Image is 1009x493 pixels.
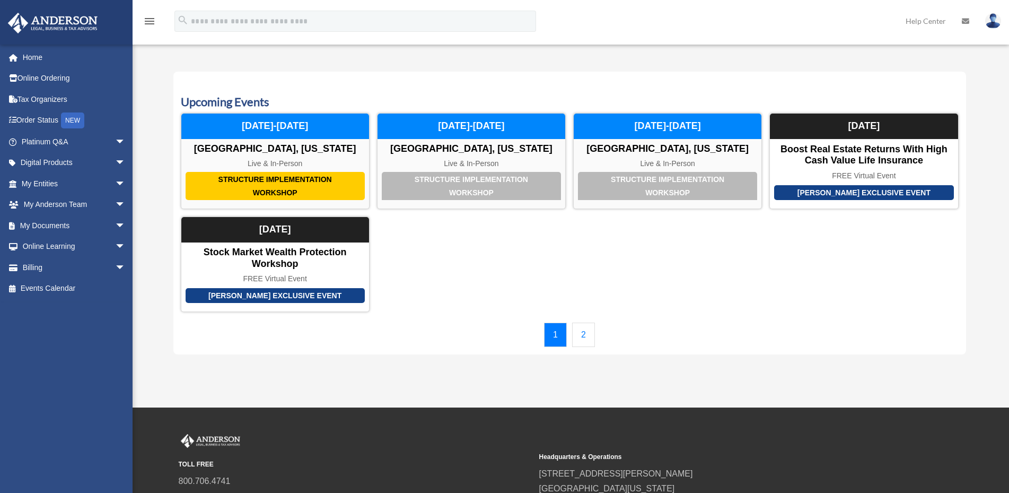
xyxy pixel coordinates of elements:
h3: Upcoming Events [181,94,959,110]
div: Boost Real Estate Returns with High Cash Value Life Insurance [770,144,958,167]
div: [DATE] [770,114,958,139]
a: [GEOGRAPHIC_DATA][US_STATE] [539,484,675,493]
div: [DATE] [181,217,369,243]
div: Structure Implementation Workshop [578,172,757,200]
a: Online Learningarrow_drop_down [7,236,142,257]
span: arrow_drop_down [115,236,136,258]
span: arrow_drop_down [115,194,136,216]
div: FREE Virtual Event [181,274,369,283]
a: Billingarrow_drop_down [7,257,142,278]
a: 800.706.4741 [179,477,231,486]
div: Live & In-Person [378,159,565,168]
a: Events Calendar [7,278,136,299]
a: Structure Implementation Workshop [GEOGRAPHIC_DATA], [US_STATE] Live & In-Person [DATE]-[DATE] [377,113,566,209]
i: search [177,14,189,26]
img: User Pic [985,13,1001,29]
div: [DATE]-[DATE] [378,114,565,139]
a: Tax Organizers [7,89,142,110]
div: [DATE]-[DATE] [181,114,369,139]
span: arrow_drop_down [115,257,136,279]
div: Structure Implementation Workshop [382,172,561,200]
a: Platinum Q&Aarrow_drop_down [7,131,142,152]
img: Anderson Advisors Platinum Portal [5,13,101,33]
div: Live & In-Person [574,159,761,168]
img: Anderson Advisors Platinum Portal [179,434,242,448]
a: My Documentsarrow_drop_down [7,215,142,236]
div: [GEOGRAPHIC_DATA], [US_STATE] [574,143,761,155]
div: NEW [61,113,84,128]
div: [DATE]-[DATE] [574,114,761,139]
div: Stock Market Wealth Protection Workshop [181,247,369,270]
div: Structure Implementation Workshop [186,172,365,200]
a: [PERSON_NAME] Exclusive Event Stock Market Wealth Protection Workshop FREE Virtual Event [DATE] [181,217,370,312]
small: TOLL FREE [179,459,532,470]
a: Structure Implementation Workshop [GEOGRAPHIC_DATA], [US_STATE] Live & In-Person [DATE]-[DATE] [181,113,370,209]
a: [PERSON_NAME] Exclusive Event Boost Real Estate Returns with High Cash Value Life Insurance FREE ... [769,113,958,209]
div: [GEOGRAPHIC_DATA], [US_STATE] [181,143,369,155]
div: [PERSON_NAME] Exclusive Event [774,185,953,201]
a: Home [7,47,142,68]
div: [PERSON_NAME] Exclusive Event [186,288,365,304]
a: My Anderson Teamarrow_drop_down [7,194,142,215]
span: arrow_drop_down [115,173,136,195]
span: arrow_drop_down [115,152,136,174]
span: arrow_drop_down [115,131,136,153]
a: Structure Implementation Workshop [GEOGRAPHIC_DATA], [US_STATE] Live & In-Person [DATE]-[DATE] [573,113,762,209]
div: FREE Virtual Event [770,171,958,180]
a: [STREET_ADDRESS][PERSON_NAME] [539,469,693,478]
a: 2 [572,323,595,347]
div: [GEOGRAPHIC_DATA], [US_STATE] [378,143,565,155]
span: arrow_drop_down [115,215,136,237]
i: menu [143,15,156,28]
div: Live & In-Person [181,159,369,168]
a: 1 [544,323,567,347]
small: Headquarters & Operations [539,452,892,463]
a: Digital Productsarrow_drop_down [7,152,142,174]
a: My Entitiesarrow_drop_down [7,173,142,194]
a: Online Ordering [7,68,142,89]
a: menu [143,19,156,28]
a: Order StatusNEW [7,110,142,132]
